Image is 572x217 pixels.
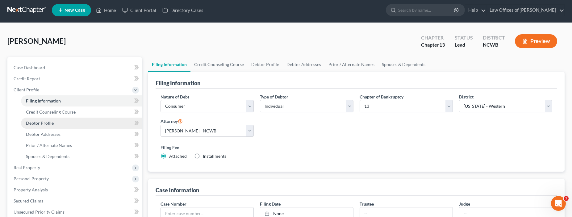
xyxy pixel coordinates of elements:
label: Nature of Debt [161,94,189,100]
a: Secured Claims [9,195,142,207]
div: District [483,34,505,41]
span: [PERSON_NAME] [7,36,66,45]
a: Spouses & Dependents [21,151,142,162]
a: Debtor Addresses [21,129,142,140]
a: Client Portal [119,5,159,16]
span: Case Dashboard [14,65,45,70]
span: Client Profile [14,87,39,92]
a: Debtor Addresses [283,57,325,72]
a: Filing Information [21,95,142,106]
a: Prior / Alternate Names [21,140,142,151]
button: Preview [515,34,557,48]
span: Spouses & Dependents [26,154,69,159]
div: Chapter [421,34,445,41]
a: Property Analysis [9,184,142,195]
a: Debtor Profile [248,57,283,72]
label: Judge [459,201,470,207]
span: Debtor Addresses [26,131,61,137]
a: Credit Report [9,73,142,84]
span: Installments [203,153,226,159]
div: Filing Information [156,79,200,87]
div: Lead [455,41,473,48]
span: New Case [65,8,85,13]
span: Unsecured Priority Claims [14,209,65,215]
span: Attached [169,153,187,159]
a: Prior / Alternate Names [325,57,378,72]
a: Credit Counseling Course [190,57,248,72]
a: Spouses & Dependents [378,57,429,72]
label: Attorney [161,117,183,125]
span: Secured Claims [14,198,43,203]
label: Filing Date [260,201,281,207]
span: Credit Report [14,76,40,81]
a: Home [93,5,119,16]
a: Credit Counseling Course [21,106,142,118]
span: Debtor Profile [26,120,54,126]
a: Law Offices of [PERSON_NAME] [486,5,564,16]
label: Chapter of Bankruptcy [360,94,403,100]
div: Chapter [421,41,445,48]
label: Filing Fee [161,144,552,151]
span: 1 [564,196,569,201]
div: Case Information [156,186,199,194]
label: Case Number [161,201,186,207]
a: Help [465,5,486,16]
label: Type of Debtor [260,94,288,100]
span: Property Analysis [14,187,48,192]
iframe: Intercom live chat [551,196,566,211]
span: Filing Information [26,98,61,103]
div: Status [455,34,473,41]
a: Case Dashboard [9,62,142,73]
span: Credit Counseling Course [26,109,76,115]
span: Personal Property [14,176,49,181]
label: Trustee [360,201,374,207]
label: District [459,94,474,100]
input: Search by name... [398,4,455,16]
span: Prior / Alternate Names [26,143,72,148]
div: NCWB [483,41,505,48]
a: Filing Information [148,57,190,72]
span: Real Property [14,165,40,170]
span: 13 [439,42,445,48]
a: Debtor Profile [21,118,142,129]
a: Directory Cases [159,5,207,16]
